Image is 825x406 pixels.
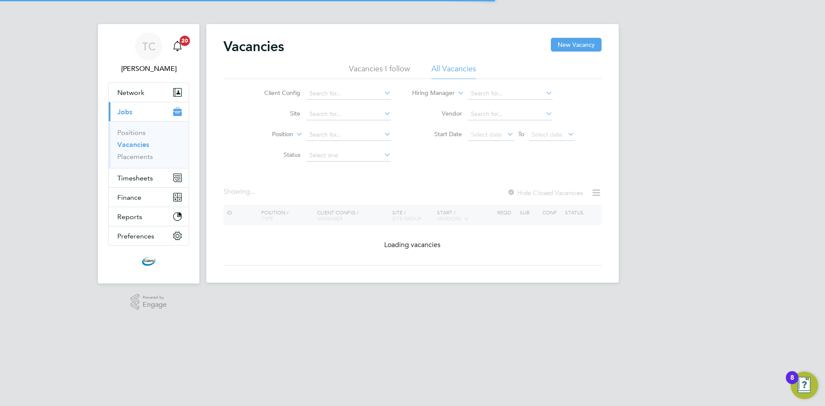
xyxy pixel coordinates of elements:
span: Jobs [117,108,132,116]
a: TC[PERSON_NAME] [108,33,189,74]
li: Vacancies I follow [349,64,410,79]
button: Preferences [109,226,189,245]
label: Position [244,130,293,139]
div: Showing [223,187,257,196]
span: Engage [143,301,167,308]
span: Reports [117,213,142,221]
li: All Vacancies [431,64,476,79]
a: Powered byEngage [131,294,167,310]
input: Search for... [306,108,391,120]
span: Finance [117,193,141,201]
span: Preferences [117,232,154,240]
a: Placements [117,153,153,161]
a: Go to home page [108,254,189,268]
span: 20 [180,36,190,46]
label: Site [251,110,300,117]
span: To [516,128,527,140]
label: Client Config [251,89,300,97]
nav: Main navigation [98,24,199,284]
span: TC [142,41,156,52]
input: Search for... [306,129,391,141]
span: Tom Cheek [108,64,189,74]
label: Hide Closed Vacancies [507,189,583,197]
span: Powered by [143,294,167,301]
button: Timesheets [109,168,189,187]
button: Open Resource Center, 8 new notifications [791,372,818,399]
div: 8 [790,378,794,389]
span: Network [117,89,144,97]
a: 20 [169,33,186,60]
a: Vacancies [117,140,149,149]
a: Positions [117,128,146,137]
input: Search for... [306,88,391,100]
label: Hiring Manager [405,89,455,98]
img: cbwstaffingsolutions-logo-retina.png [142,254,156,268]
input: Select one [306,150,391,162]
label: Vendor [412,110,462,117]
label: Start Date [412,130,462,138]
button: Network [109,83,189,102]
input: Search for... [468,88,553,100]
label: Status [251,151,300,159]
button: Reports [109,207,189,226]
h2: Vacancies [223,38,284,55]
button: Jobs [109,102,189,121]
span: Select date [471,131,502,138]
button: Finance [109,188,189,207]
input: Search for... [468,108,553,120]
span: Timesheets [117,174,153,182]
span: ... [250,187,255,196]
button: New Vacancy [551,38,602,52]
div: Jobs [109,121,189,168]
span: Select date [532,131,562,138]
